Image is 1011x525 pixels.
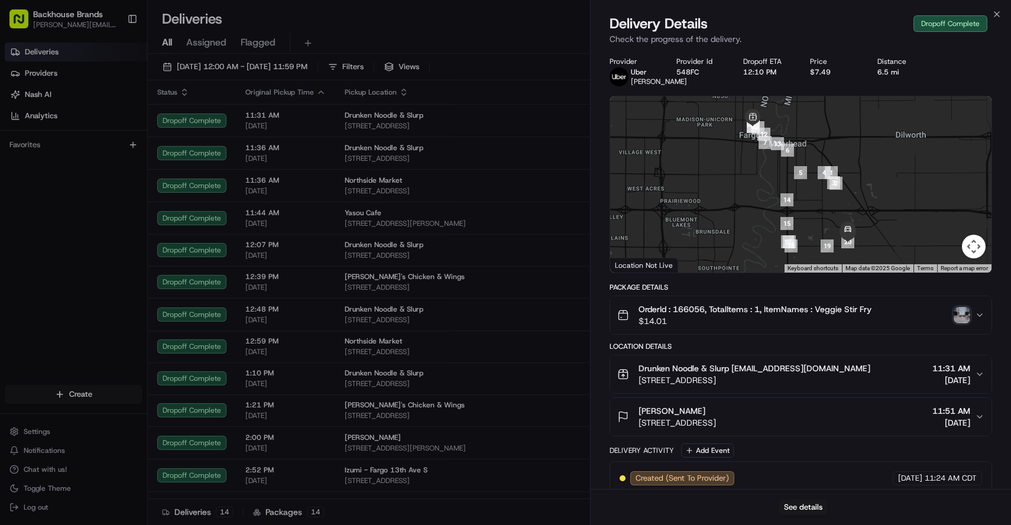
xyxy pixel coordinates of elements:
span: [PERSON_NAME] [631,77,687,86]
div: 15 [780,217,793,230]
div: We're available if you need us! [53,125,163,134]
span: [DATE] [898,473,922,484]
div: Dropoff ETA [743,57,791,66]
span: $14.01 [639,315,871,327]
a: Report a map error [941,265,988,271]
div: 12 [757,128,770,141]
img: 8016278978528_b943e370aa5ada12b00a_72.png [25,113,46,134]
div: Past conversations [12,154,79,163]
a: Open this area in Google Maps (opens a new window) [613,257,652,273]
button: OrderId : 166056, TotalItems : 1, ItemNames : Veggie Stir Fry$14.01photo_proof_of_delivery image [610,296,992,334]
span: Map data ©2025 Google [845,265,910,271]
div: Package Details [610,283,993,292]
span: [PERSON_NAME] [37,183,96,193]
div: 📗 [12,265,21,275]
span: 11:24 AM CDT [925,473,977,484]
button: Add Event [681,443,734,458]
span: [PERSON_NAME] [639,405,705,417]
span: [DATE] [166,215,190,225]
div: Provider [610,57,657,66]
div: 14 [780,193,793,206]
span: [DATE] [932,374,970,386]
span: [STREET_ADDRESS] [639,417,716,429]
img: photo_proof_of_delivery image [954,307,970,323]
img: 1736555255976-a54dd68f-1ca7-489b-9aae-adbdc363a1c4 [12,113,33,134]
button: See details [779,499,828,516]
span: OrderId : 166056, TotalItems : 1, ItemNames : Veggie Stir Fry [639,303,871,315]
div: 7 [759,136,772,149]
div: 4 [818,166,831,179]
img: 1736555255976-a54dd68f-1ca7-489b-9aae-adbdc363a1c4 [24,184,33,193]
div: 1 [825,166,838,179]
input: Clear [31,76,195,89]
div: 3 [827,176,840,189]
span: [DATE] [932,417,970,429]
div: 17 [781,235,794,248]
div: Price [810,57,858,66]
span: Created (Sent To Provider) [636,473,729,484]
span: • [159,215,163,225]
p: Welcome 👋 [12,47,215,66]
button: Start new chat [201,116,215,131]
div: Start new chat [53,113,194,125]
span: Uber [631,67,647,77]
button: See all [183,151,215,166]
span: • [98,183,102,193]
div: 💻 [100,265,109,275]
button: Keyboard shortcuts [788,264,838,273]
span: [DATE] [105,183,129,193]
span: Delivery Details [610,14,708,33]
div: 12:10 PM [743,67,791,77]
div: 19 [821,239,834,252]
span: Drunken Noodle & Slurp [EMAIL_ADDRESS][DOMAIN_NAME] [639,362,870,374]
button: Drunken Noodle & Slurp [EMAIL_ADDRESS][DOMAIN_NAME][STREET_ADDRESS]11:31 AM[DATE] [610,355,992,393]
a: 📗Knowledge Base [7,260,95,281]
img: 1736555255976-a54dd68f-1ca7-489b-9aae-adbdc363a1c4 [24,216,33,225]
a: Powered byPylon [83,293,143,302]
div: 6.5 mi [877,67,925,77]
span: Pylon [118,293,143,302]
span: API Documentation [112,264,190,276]
img: Nash [12,12,35,35]
button: [PERSON_NAME][STREET_ADDRESS]11:51 AM[DATE] [610,398,992,436]
div: Distance [877,57,925,66]
span: [STREET_ADDRESS] [639,374,870,386]
div: 5 [794,166,807,179]
div: Location Not Live [610,258,678,273]
img: uber-new-logo.jpeg [610,67,628,86]
button: Map camera controls [962,235,986,258]
a: 💻API Documentation [95,260,195,281]
button: 548FC [676,67,699,77]
img: Google [613,257,652,273]
img: Brigitte Vinadas [12,172,31,191]
div: $7.49 [810,67,858,77]
div: Delivery Activity [610,446,674,455]
span: [PERSON_NAME] [PERSON_NAME] [37,215,157,225]
div: Provider Id [676,57,724,66]
div: Location Details [610,342,993,351]
div: 18 [785,239,798,252]
span: 11:51 AM [932,405,970,417]
p: Check the progress of the delivery. [610,33,993,45]
img: Dianne Alexi Soriano [12,204,31,223]
a: Terms (opens in new tab) [917,265,934,271]
div: 6 [781,144,794,157]
div: 13 [771,137,784,150]
span: 11:31 AM [932,362,970,374]
span: Knowledge Base [24,264,90,276]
